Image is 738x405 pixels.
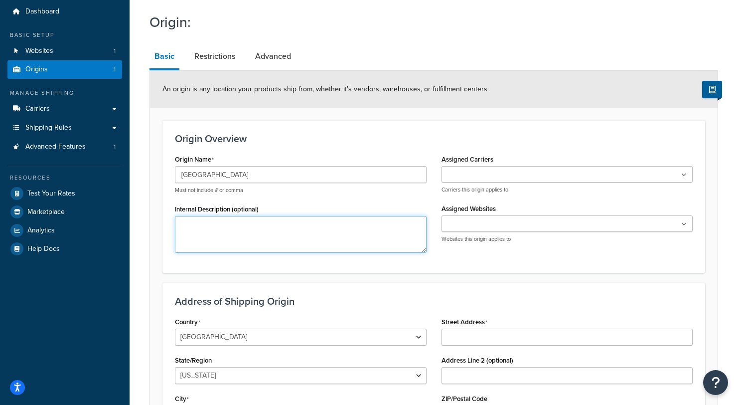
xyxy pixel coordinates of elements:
[7,100,122,118] a: Carriers
[25,65,48,74] span: Origins
[114,65,116,74] span: 1
[442,205,496,212] label: Assigned Websites
[703,370,728,395] button: Open Resource Center
[175,296,693,307] h3: Address of Shipping Origin
[7,42,122,60] a: Websites1
[162,84,489,94] span: An origin is any location your products ship from, whether it’s vendors, warehouses, or fulfillme...
[7,185,122,202] a: Test Your Rates
[175,205,259,213] label: Internal Description (optional)
[7,138,122,156] a: Advanced Features1
[114,47,116,55] span: 1
[25,143,86,151] span: Advanced Features
[7,119,122,137] a: Shipping Rules
[442,235,693,243] p: Websites this origin applies to
[175,156,214,164] label: Origin Name
[25,105,50,113] span: Carriers
[7,174,122,182] div: Resources
[189,44,240,68] a: Restrictions
[7,240,122,258] a: Help Docs
[25,47,53,55] span: Websites
[175,357,212,364] label: State/Region
[175,318,200,326] label: Country
[442,357,513,364] label: Address Line 2 (optional)
[7,60,122,79] a: Origins1
[7,138,122,156] li: Advanced Features
[7,203,122,221] a: Marketplace
[175,395,189,403] label: City
[7,42,122,60] li: Websites
[114,143,116,151] span: 1
[25,7,59,16] span: Dashboard
[442,318,487,326] label: Street Address
[7,60,122,79] li: Origins
[27,226,55,235] span: Analytics
[442,156,493,163] label: Assigned Carriers
[7,221,122,239] a: Analytics
[27,208,65,216] span: Marketplace
[149,12,706,32] h1: Origin:
[702,81,722,98] button: Show Help Docs
[442,395,487,403] label: ZIP/Postal Code
[442,186,693,194] p: Carriers this origin applies to
[25,124,72,132] span: Shipping Rules
[7,89,122,97] div: Manage Shipping
[7,31,122,39] div: Basic Setup
[149,44,179,70] a: Basic
[250,44,296,68] a: Advanced
[27,190,75,198] span: Test Your Rates
[27,245,60,253] span: Help Docs
[7,2,122,21] a: Dashboard
[175,187,427,194] p: Must not include # or comma
[175,133,693,144] h3: Origin Overview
